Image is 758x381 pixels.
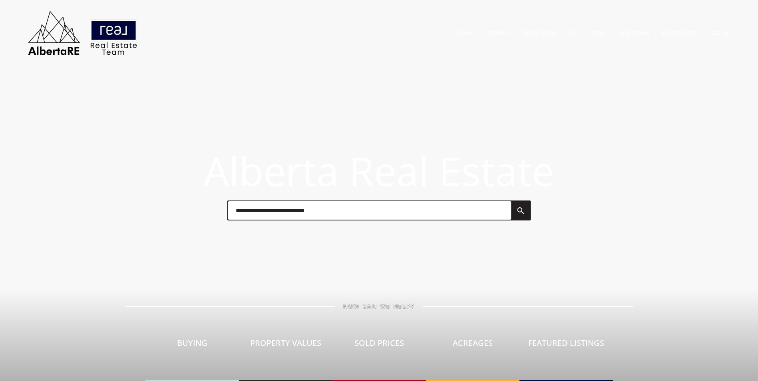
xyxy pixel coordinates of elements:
[354,337,404,348] span: Sold Prices
[568,29,580,37] a: Buy
[522,29,556,37] a: Sold Data
[592,29,606,37] a: Sell
[332,310,426,381] a: Sold Prices
[618,29,650,37] a: Our Team
[177,337,207,348] span: Buying
[426,310,519,381] a: Acreages
[453,337,493,348] span: Acreages
[239,310,332,381] a: Property Values
[250,337,321,348] span: Property Values
[662,29,696,37] a: Mortgage
[487,29,510,37] a: Search
[528,337,604,348] span: Featured Listings
[519,310,613,381] a: Featured Listings
[456,29,475,37] a: Home
[145,310,239,381] a: Buying
[23,8,143,58] img: AlbertaRE Real Estate Team | Real Broker
[708,29,729,37] a: Log In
